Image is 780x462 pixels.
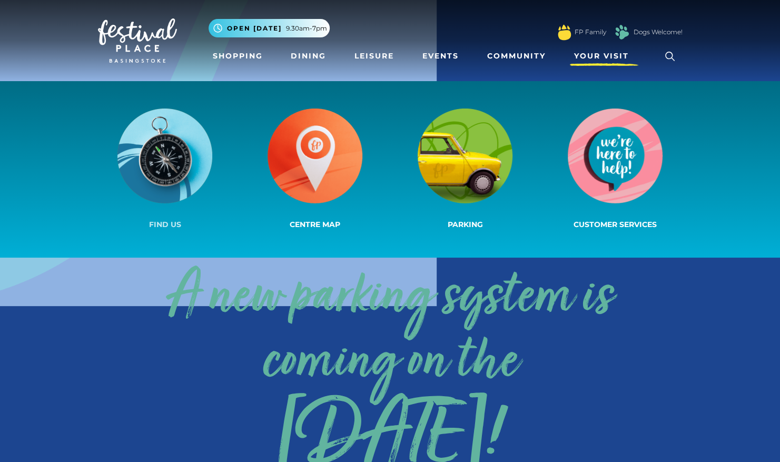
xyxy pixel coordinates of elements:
[227,24,282,33] span: Open [DATE]
[570,46,638,66] a: Your Visit
[149,220,181,229] span: Find us
[240,106,390,232] a: Centre Map
[209,19,330,37] button: Open [DATE] 9.30am-7pm
[98,18,177,63] img: Festival Place Logo
[540,106,690,232] a: Customer Services
[290,220,340,229] span: Centre Map
[209,46,267,66] a: Shopping
[90,106,240,232] a: Find us
[418,46,463,66] a: Events
[448,220,483,229] span: Parking
[350,46,398,66] a: Leisure
[390,106,540,232] a: Parking
[575,27,606,37] a: FP Family
[574,51,629,62] span: Your Visit
[287,46,330,66] a: Dining
[574,220,657,229] span: Customer Services
[286,24,327,33] span: 9.30am-7pm
[634,27,683,37] a: Dogs Welcome!
[483,46,550,66] a: Community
